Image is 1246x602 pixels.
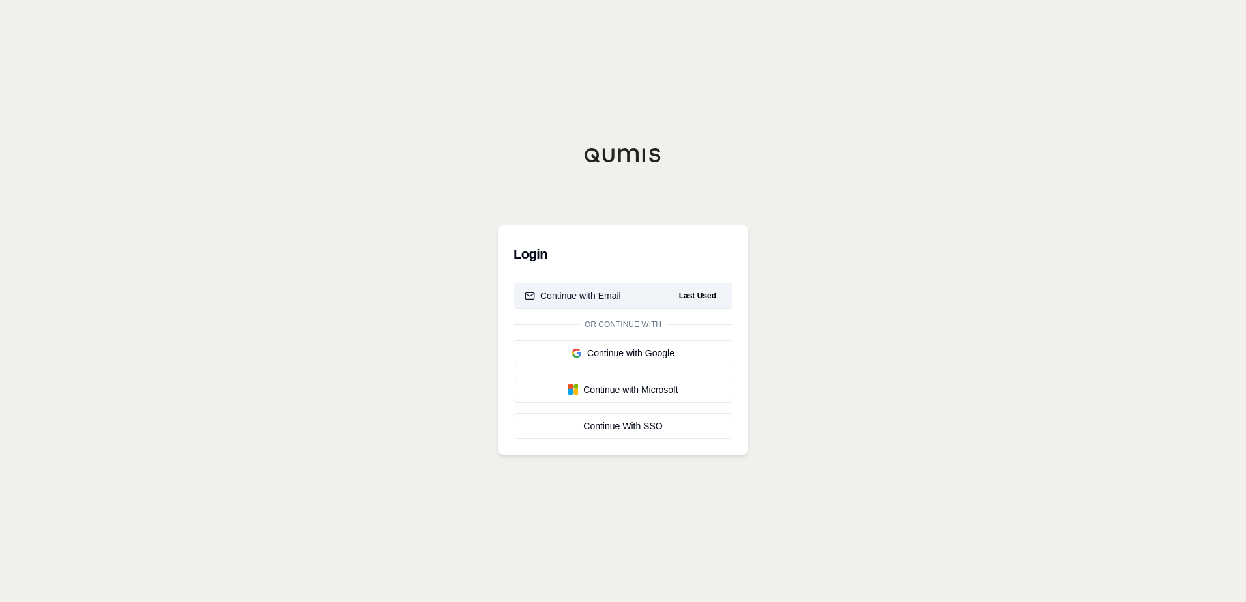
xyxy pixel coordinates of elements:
button: Continue with EmailLast Used [514,283,732,309]
span: Last Used [674,288,721,304]
button: Continue with Google [514,340,732,366]
span: Or continue with [579,319,667,330]
div: Continue with Microsoft [525,383,721,396]
a: Continue With SSO [514,413,732,439]
button: Continue with Microsoft [514,377,732,403]
h3: Login [514,241,732,267]
div: Continue with Google [525,347,721,360]
div: Continue With SSO [525,420,721,433]
img: Qumis [584,147,662,163]
div: Continue with Email [525,289,621,302]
